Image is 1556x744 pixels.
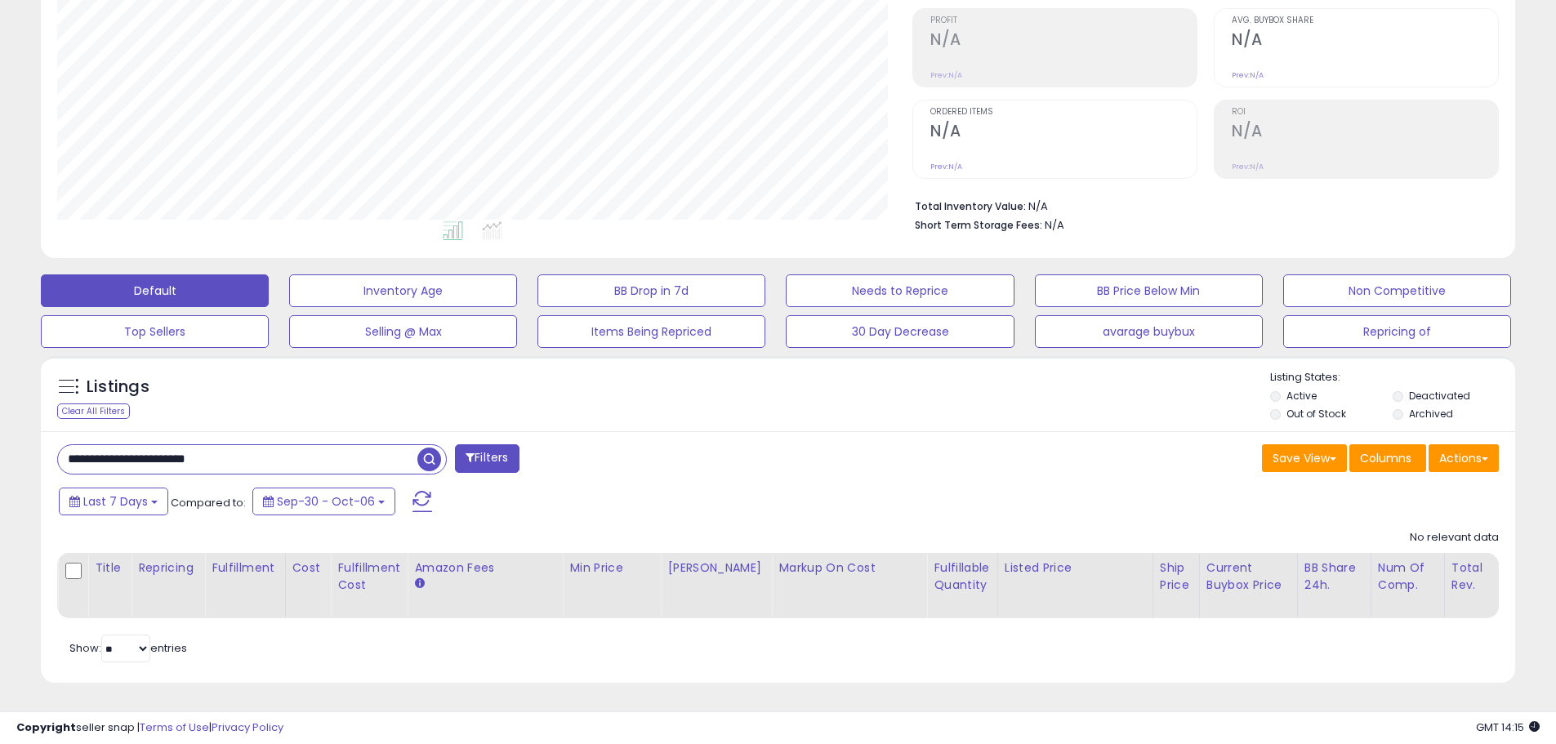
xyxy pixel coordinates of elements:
[1262,444,1347,472] button: Save View
[915,199,1026,213] b: Total Inventory Value:
[1304,559,1364,594] div: BB Share 24h.
[934,559,990,594] div: Fulfillable Quantity
[1270,370,1515,385] p: Listing States:
[1035,274,1263,307] button: BB Price Below Min
[1410,530,1499,546] div: No relevant data
[786,315,1014,348] button: 30 Day Decrease
[277,493,375,510] span: Sep-30 - Oct-06
[786,274,1014,307] button: Needs to Reprice
[915,218,1042,232] b: Short Term Storage Fees:
[212,559,278,577] div: Fulfillment
[1160,559,1193,594] div: Ship Price
[1283,274,1511,307] button: Non Competitive
[778,559,920,577] div: Markup on Cost
[537,315,765,348] button: Items Being Repriced
[930,108,1197,117] span: Ordered Items
[1232,16,1498,25] span: Avg. Buybox Share
[87,376,149,399] h5: Listings
[1283,315,1511,348] button: Repricing of
[171,495,246,510] span: Compared to:
[1232,122,1498,144] h2: N/A
[1451,559,1511,594] div: Total Rev.
[59,488,168,515] button: Last 7 Days
[252,488,395,515] button: Sep-30 - Oct-06
[1035,315,1263,348] button: avarage buybux
[292,559,324,577] div: Cost
[41,315,269,348] button: Top Sellers
[138,559,198,577] div: Repricing
[537,274,765,307] button: BB Drop in 7d
[414,559,555,577] div: Amazon Fees
[1409,389,1470,403] label: Deactivated
[1360,450,1411,466] span: Columns
[16,719,76,735] strong: Copyright
[1349,444,1426,472] button: Columns
[930,16,1197,25] span: Profit
[337,559,400,594] div: Fulfillment Cost
[83,493,148,510] span: Last 7 Days
[930,70,962,80] small: Prev: N/A
[41,274,269,307] button: Default
[667,559,765,577] div: [PERSON_NAME]
[1045,217,1064,233] span: N/A
[414,577,424,591] small: Amazon Fees.
[1476,719,1540,735] span: 2025-10-14 14:15 GMT
[772,553,927,618] th: The percentage added to the cost of goods (COGS) that forms the calculator for Min & Max prices.
[1206,559,1291,594] div: Current Buybox Price
[1232,108,1498,117] span: ROI
[212,719,283,735] a: Privacy Policy
[930,30,1197,52] h2: N/A
[915,195,1487,215] li: N/A
[1232,162,1264,172] small: Prev: N/A
[1232,70,1264,80] small: Prev: N/A
[57,403,130,419] div: Clear All Filters
[1286,407,1346,421] label: Out of Stock
[95,559,124,577] div: Title
[16,720,283,736] div: seller snap | |
[455,444,519,473] button: Filters
[1232,30,1498,52] h2: N/A
[569,559,653,577] div: Min Price
[1378,559,1438,594] div: Num of Comp.
[69,640,187,656] span: Show: entries
[289,315,517,348] button: Selling @ Max
[140,719,209,735] a: Terms of Use
[1409,407,1453,421] label: Archived
[289,274,517,307] button: Inventory Age
[1005,559,1146,577] div: Listed Price
[930,122,1197,144] h2: N/A
[1429,444,1499,472] button: Actions
[1286,389,1317,403] label: Active
[930,162,962,172] small: Prev: N/A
